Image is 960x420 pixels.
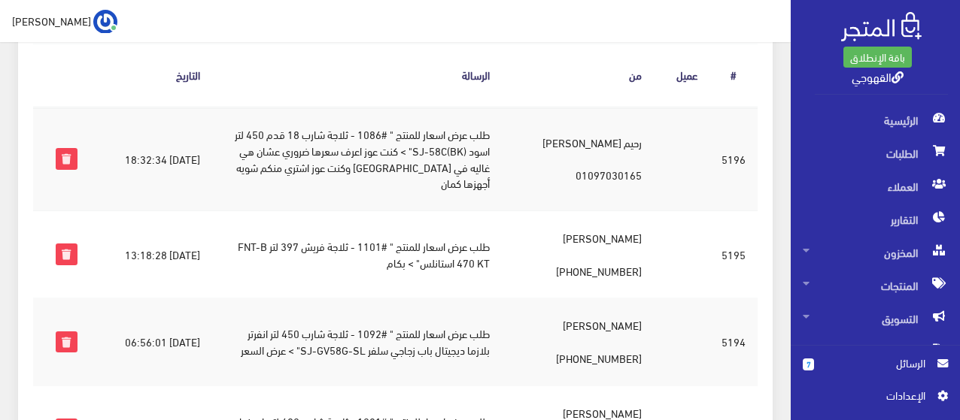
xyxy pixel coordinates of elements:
[90,298,212,385] td: [DATE] 06:56:01
[502,298,654,385] td: [PERSON_NAME] [PHONE_NUMBER]
[90,107,212,211] td: [DATE] 18:32:34
[803,355,948,387] a: 7 الرسائل
[212,211,502,298] td: طلب عرض اسعار للمنتج " #1101 - ثلاجة فريش 397 لتر FNT-B 470 KT استانلس" > بكام
[791,236,960,269] a: المخزون
[18,317,75,374] iframe: Drift Widget Chat Controller
[803,170,948,203] span: العملاء
[212,298,502,385] td: طلب عرض اسعار للمنتج " #1092 - ثلاجة شارب 450 لتر انفرتر بلازما ديجيتال باب زجاجي سلفر SJ-GV58G-S...
[803,302,948,335] span: التسويق
[709,298,758,385] td: 5194
[12,9,117,33] a: ... [PERSON_NAME]
[815,387,925,403] span: اﻹعدادات
[803,203,948,236] span: التقارير
[803,358,814,370] span: 7
[709,211,758,298] td: 5195
[791,170,960,203] a: العملاء
[90,211,212,298] td: [DATE] 13:18:28
[502,211,654,298] td: [PERSON_NAME] [PHONE_NUMBER]
[803,335,948,368] span: المحتوى
[212,44,502,107] th: الرسالة
[709,107,758,211] td: 5196
[93,10,117,34] img: ...
[502,44,654,107] th: من
[803,137,948,170] span: الطلبات
[803,387,948,411] a: اﻹعدادات
[791,203,960,236] a: التقارير
[654,44,709,107] th: عميل
[841,12,922,41] img: .
[843,47,912,68] a: باقة الإنطلاق
[502,107,654,211] td: رحيم [PERSON_NAME] 01097030165
[709,44,758,107] th: #
[803,269,948,302] span: المنتجات
[212,107,502,211] td: طلب عرض اسعار للمنتج " #1086 - ثلاجة شارب 18 قدم 450 لتر اسود (BK)SJ-58C" > كنت عوز اعرف سعرها ضر...
[803,104,948,137] span: الرئيسية
[90,44,212,107] th: التاريخ
[803,236,948,269] span: المخزون
[791,104,960,137] a: الرئيسية
[791,335,960,368] a: المحتوى
[826,355,925,371] span: الرسائل
[852,65,904,87] a: القهوجي
[791,269,960,302] a: المنتجات
[12,11,91,30] span: [PERSON_NAME]
[791,137,960,170] a: الطلبات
